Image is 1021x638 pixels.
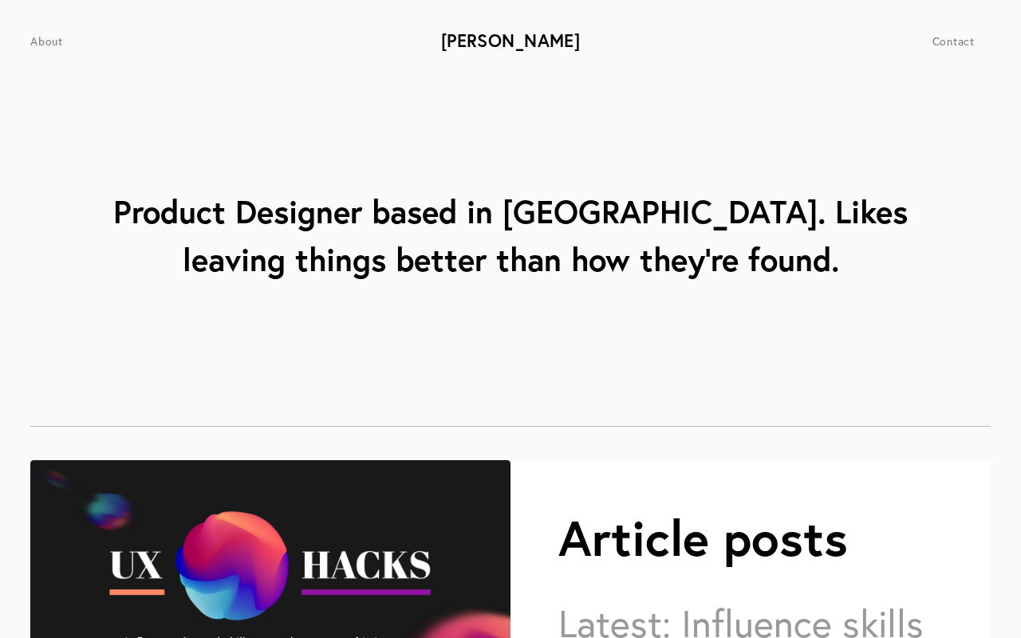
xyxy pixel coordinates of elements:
a: About [30,34,62,49]
strong: Product Designer based in [GEOGRAPHIC_DATA]. Likes leaving things better than how they're found. [113,191,917,280]
p: Article posts [558,505,848,569]
a: [PERSON_NAME] [441,29,581,52]
a: Contact [932,34,975,49]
